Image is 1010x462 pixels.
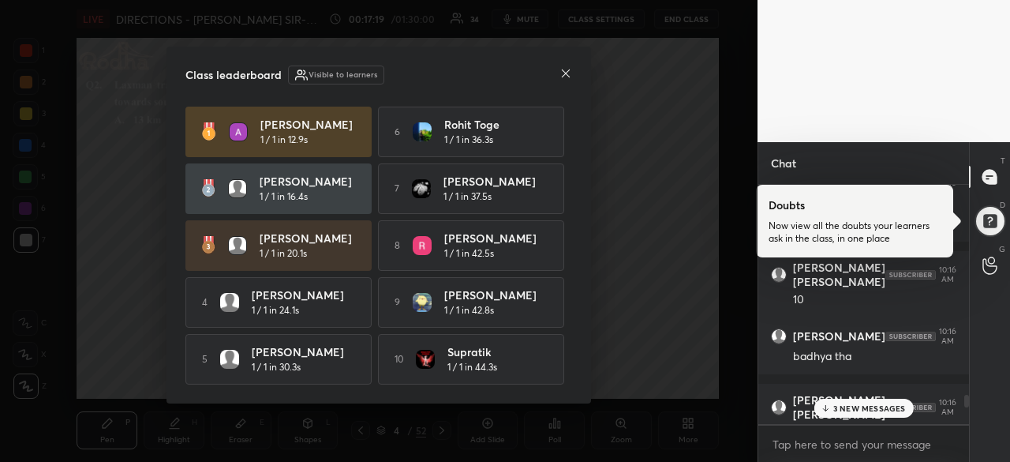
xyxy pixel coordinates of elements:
img: thumbnail.jpg [413,122,432,141]
h6: [PERSON_NAME] [PERSON_NAME] [793,261,885,289]
img: default.png [220,293,239,312]
img: thumbnail.jpg [413,293,432,312]
h6: [PERSON_NAME] [PERSON_NAME] [793,393,885,422]
img: 4P8fHbbgJtejmAAAAAElFTkSuQmCC [885,332,936,341]
img: thumbnail.jpg [412,179,431,198]
h5: 1 / 1 in 37.5s [443,190,492,204]
h5: 6 [395,125,400,139]
div: 10 [793,292,956,308]
img: default.png [772,329,786,344]
h5: 8 [395,239,400,253]
h5: 1 / 1 in 20.1s [260,246,307,261]
img: rank-1.ed6cb560.svg [201,122,216,141]
h4: [PERSON_NAME] [260,230,357,246]
p: D [1000,199,1005,211]
div: badhya tha [793,349,956,365]
h4: [PERSON_NAME] [444,230,542,246]
h4: [PERSON_NAME] [443,173,541,190]
p: 3 NEW MESSAGES [833,404,906,413]
div: 10:16 AM [939,398,956,417]
div: 10:16 AM [939,265,956,284]
h5: 5 [202,352,208,366]
h4: Supratik [447,344,545,360]
img: thumbnail.jpg [413,236,432,255]
h5: 10 [395,352,403,366]
h5: 9 [395,295,400,310]
img: thumbnail.jpg [416,350,435,369]
h5: 1 / 1 in 24.1s [252,303,299,317]
h4: [PERSON_NAME] [252,287,350,303]
h4: [PERSON_NAME] [252,344,350,360]
div: grid [758,185,969,424]
h6: [PERSON_NAME] [793,329,885,344]
img: default.png [220,350,239,369]
h5: 1 / 1 in 44.3s [447,360,497,374]
h5: 4 [202,295,208,310]
h5: 7 [395,182,399,196]
div: 10:16 AM [939,327,956,346]
h5: 1 / 1 in 42.5s [444,246,494,261]
h6: Visible to learners [309,69,377,81]
p: Chat [758,142,809,184]
h4: Class leaderboard [185,66,282,83]
h4: [PERSON_NAME] [260,116,358,133]
p: G [999,243,1005,255]
h4: Rohit Toge [444,116,542,133]
h4: [PERSON_NAME] [260,173,357,190]
img: default.png [772,268,786,282]
h5: 1 / 1 in 16.4s [260,190,308,204]
img: rank-2.3a33aca6.svg [201,179,215,198]
img: thumbnail.jpg [230,123,247,141]
p: T [1001,155,1005,167]
h4: [PERSON_NAME] [444,287,542,303]
h5: 1 / 1 in 30.3s [252,360,301,374]
h5: 1 / 1 in 36.3s [444,133,493,147]
h5: 1 / 1 in 42.8s [444,303,494,317]
h5: 1 / 1 in 12.9s [260,133,308,147]
img: rank-3.169bc593.svg [201,236,215,255]
img: default.png [229,180,246,197]
img: default.png [772,400,786,415]
img: default.png [229,237,246,254]
img: 4P8fHbbgJtejmAAAAAElFTkSuQmCC [885,270,936,280]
